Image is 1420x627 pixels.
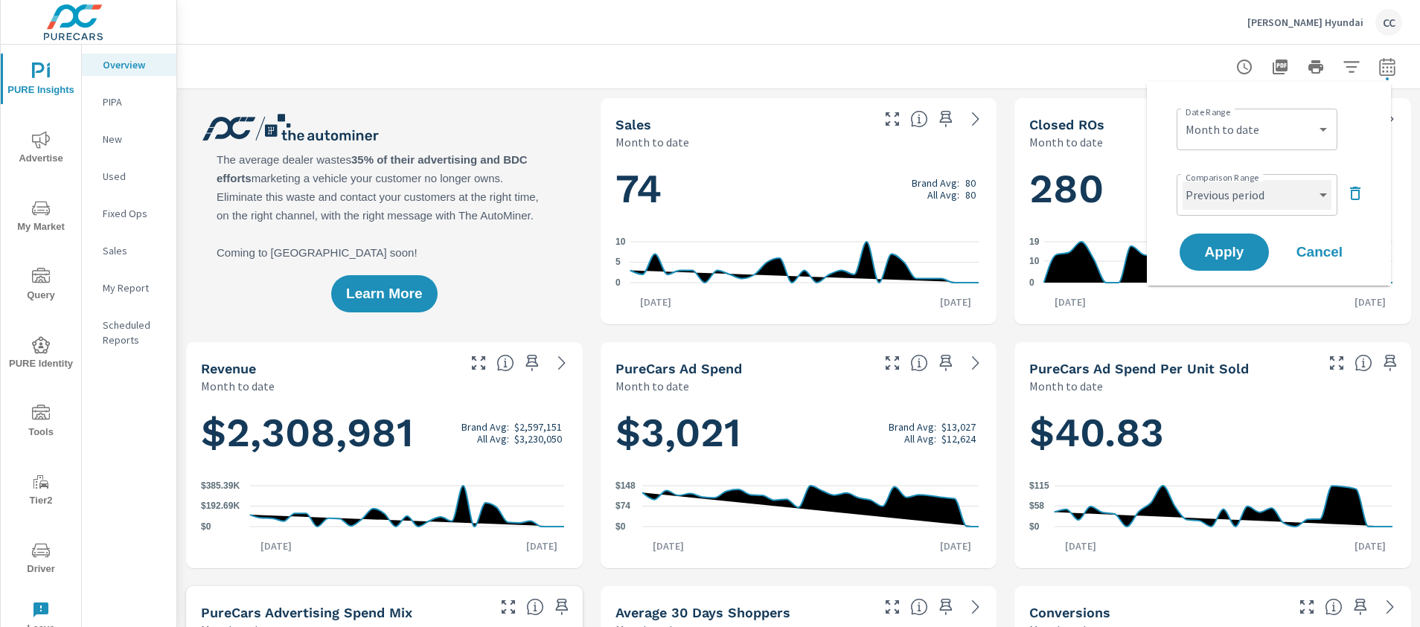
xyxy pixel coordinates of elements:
h1: $40.83 [1029,408,1396,458]
p: All Avg: [904,433,936,445]
a: See more details in report [964,351,988,375]
div: Fixed Ops [82,202,176,225]
text: $0 [1029,521,1040,532]
span: Learn More [346,287,422,300]
span: Cancel [1290,245,1349,259]
text: 0 [615,277,621,288]
p: [DATE] [1055,538,1107,553]
a: See more details in report [1378,595,1402,619]
button: Print Report [1301,52,1331,82]
p: [DATE] [630,295,682,309]
p: Overview [103,57,164,72]
text: 0 [1029,277,1034,288]
h5: Sales [615,117,651,132]
button: Apply [1180,234,1269,271]
text: 10 [615,237,626,247]
span: Save this to your personalized report [934,595,958,619]
button: Make Fullscreen [467,351,490,375]
text: $385.39K [201,480,240,491]
text: $148 [615,480,636,491]
button: "Export Report to PDF" [1265,52,1295,82]
button: Learn More [331,275,437,312]
h5: PureCars Advertising Spend Mix [201,605,412,620]
div: Scheduled Reports [82,314,176,351]
span: Tools [5,405,77,441]
p: Month to date [1029,377,1103,395]
button: Make Fullscreen [1325,351,1349,375]
p: $12,624 [941,433,976,445]
text: 19 [1029,237,1040,247]
p: PIPA [103,94,164,109]
button: Apply Filters [1337,52,1366,82]
span: Save this to your personalized report [934,351,958,375]
button: Cancel [1275,234,1364,271]
span: Apply [1194,245,1254,259]
p: $2,597,151 [514,421,562,433]
p: Fixed Ops [103,206,164,221]
p: Scheduled Reports [103,318,164,347]
span: Save this to your personalized report [934,107,958,131]
a: See more details in report [550,351,574,375]
p: Brand Avg: [889,421,936,433]
p: [DATE] [930,295,982,309]
text: 5 [615,257,621,268]
p: Month to date [1029,133,1103,151]
button: Make Fullscreen [880,351,904,375]
p: 80 [965,177,976,189]
p: Brand Avg: [461,421,509,433]
span: Save this to your personalized report [1349,595,1372,619]
span: This table looks at how you compare to the amount of budget you spend per channel as opposed to y... [526,598,544,616]
span: Save this to your personalized report [520,351,544,375]
text: $115 [1029,480,1049,491]
p: [PERSON_NAME] Hyundai [1247,16,1363,29]
h1: 74 [615,164,982,214]
h5: PureCars Ad Spend Per Unit Sold [1029,361,1249,376]
h1: $2,308,981 [201,408,568,458]
p: $13,027 [941,421,976,433]
p: Month to date [615,133,689,151]
text: $0 [201,521,211,532]
span: Number of vehicles sold by the dealership over the selected date range. [Source: This data is sou... [910,110,928,128]
p: [DATE] [642,538,694,553]
span: Average cost of advertising per each vehicle sold at the dealer over the selected date range. The... [1355,354,1372,372]
p: Used [103,169,164,184]
h5: Revenue [201,361,256,376]
p: [DATE] [1344,538,1396,553]
text: $192.69K [201,501,240,512]
h5: Conversions [1029,605,1110,620]
span: A rolling 30 day total of daily Shoppers on the dealership website, averaged over the selected da... [910,598,928,616]
span: Driver [5,541,77,578]
p: Sales [103,243,164,258]
text: $0 [615,521,626,532]
p: $3,230,050 [514,433,562,445]
p: New [103,132,164,147]
span: PURE Insights [5,62,77,99]
button: Make Fullscreen [496,595,520,619]
text: $74 [615,501,630,512]
div: PIPA [82,91,176,113]
text: 10 [1029,256,1040,266]
div: Overview [82,54,176,76]
span: My Market [5,199,77,236]
button: Make Fullscreen [880,595,904,619]
span: The number of dealer-specified goals completed by a visitor. [Source: This data is provided by th... [1325,598,1343,616]
a: See more details in report [964,107,988,131]
p: Month to date [201,377,275,395]
p: Brand Avg: [912,177,959,189]
p: [DATE] [516,538,568,553]
p: [DATE] [1344,295,1396,309]
p: [DATE] [930,538,982,553]
button: Make Fullscreen [1295,595,1319,619]
p: [DATE] [1044,295,1096,309]
div: New [82,128,176,150]
span: Tier2 [5,473,77,509]
p: All Avg: [927,189,959,201]
span: Total sales revenue over the selected date range. [Source: This data is sourced from the dealer’s... [496,354,514,372]
span: Save this to your personalized report [1378,351,1402,375]
h5: PureCars Ad Spend [615,361,742,376]
div: CC [1375,9,1402,36]
h5: Average 30 Days Shoppers [615,605,790,620]
p: Month to date [615,377,689,395]
button: Make Fullscreen [880,107,904,131]
span: Total cost of media for all PureCars channels for the selected dealership group over the selected... [910,354,928,372]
